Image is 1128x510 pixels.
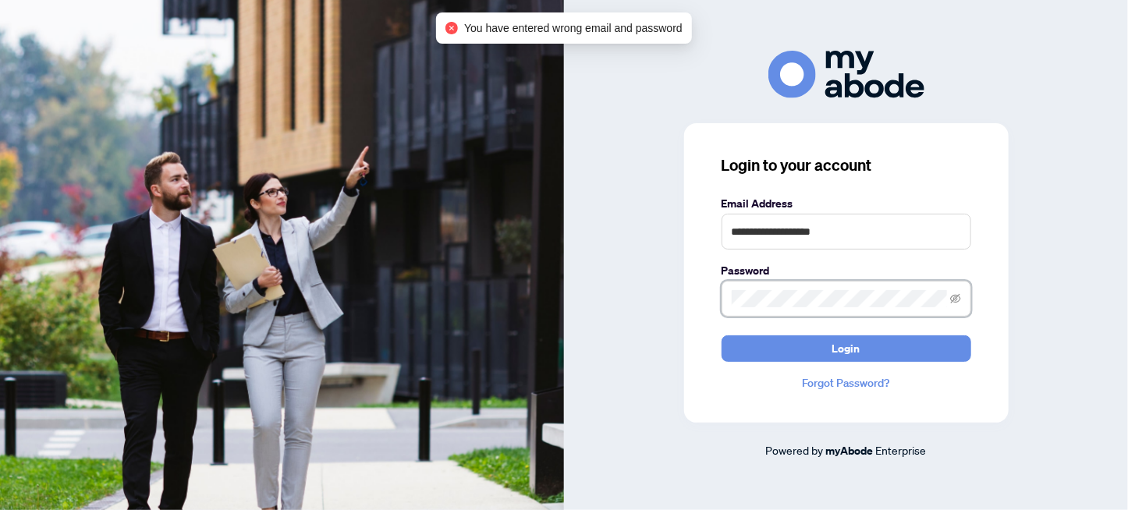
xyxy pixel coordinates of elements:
[876,443,927,457] span: Enterprise
[722,374,971,391] a: Forgot Password?
[722,154,971,176] h3: Login to your account
[722,335,971,362] button: Login
[722,262,971,279] label: Password
[950,293,961,304] span: eye-invisible
[464,19,683,37] span: You have entered wrong email and password
[722,195,971,212] label: Email Address
[766,443,824,457] span: Powered by
[832,336,860,361] span: Login
[768,51,924,98] img: ma-logo
[445,22,458,34] span: close-circle
[826,442,874,459] a: myAbode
